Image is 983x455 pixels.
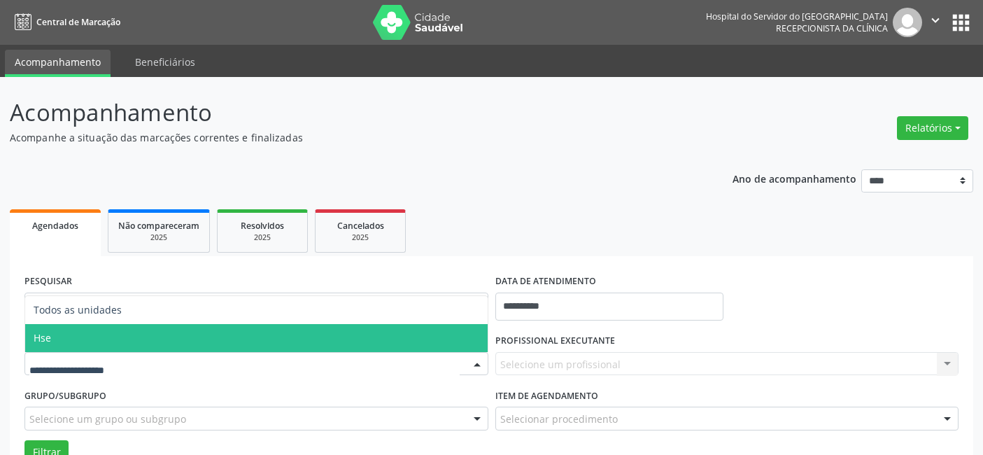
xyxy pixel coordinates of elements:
span: Não compareceram [118,220,199,232]
span: Todos as unidades [34,303,122,316]
button:  [922,8,949,37]
label: Item de agendamento [495,385,598,407]
p: Ano de acompanhamento [733,169,856,187]
a: Beneficiários [125,50,205,74]
span: Recepcionista da clínica [776,22,888,34]
div: Hospital do Servidor do [GEOGRAPHIC_DATA] [706,10,888,22]
div: 2025 [227,232,297,243]
div: 2025 [118,232,199,243]
span: Cancelados [337,220,384,232]
button: Relatórios [897,116,968,140]
span: Resolvidos [241,220,284,232]
span: Hse [34,331,51,344]
a: Central de Marcação [10,10,120,34]
span: Selecionar procedimento [500,412,618,426]
div: 2025 [325,232,395,243]
img: img [893,8,922,37]
label: DATA DE ATENDIMENTO [495,271,596,293]
label: Grupo/Subgrupo [24,385,106,407]
button: apps [949,10,973,35]
label: PROFISSIONAL EXECUTANTE [495,330,615,352]
label: PESQUISAR [24,271,72,293]
a: Acompanhamento [5,50,111,77]
span: Selecione um grupo ou subgrupo [29,412,186,426]
span: Central de Marcação [36,16,120,28]
i:  [928,13,943,28]
span: Agendados [32,220,78,232]
p: Acompanhamento [10,95,684,130]
p: Acompanhe a situação das marcações correntes e finalizadas [10,130,684,145]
